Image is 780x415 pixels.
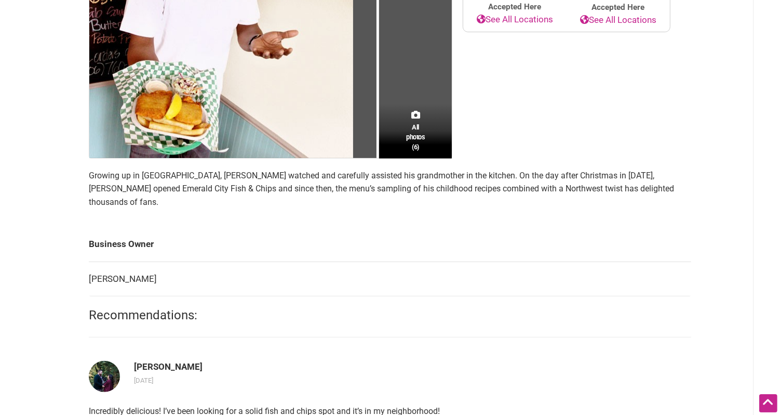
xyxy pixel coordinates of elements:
td: [PERSON_NAME] [89,262,691,296]
p: Growing up in [GEOGRAPHIC_DATA], [PERSON_NAME] watched and carefully assisted his grandmother in ... [89,169,691,209]
a: See All Locations [567,14,670,27]
b: [PERSON_NAME] [134,361,203,372]
a: [DATE] [134,377,153,384]
span: All photos (6) [406,122,425,152]
span: Accepted Here [567,2,670,14]
span: Accepted Here [463,1,567,13]
td: Business Owner [89,227,691,262]
div: Scroll Back to Top [759,394,777,412]
a: See All Locations [463,13,567,27]
h2: Recommendations: [89,307,691,325]
time: April 12, 2021 @ 4:07 pm [134,377,153,384]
